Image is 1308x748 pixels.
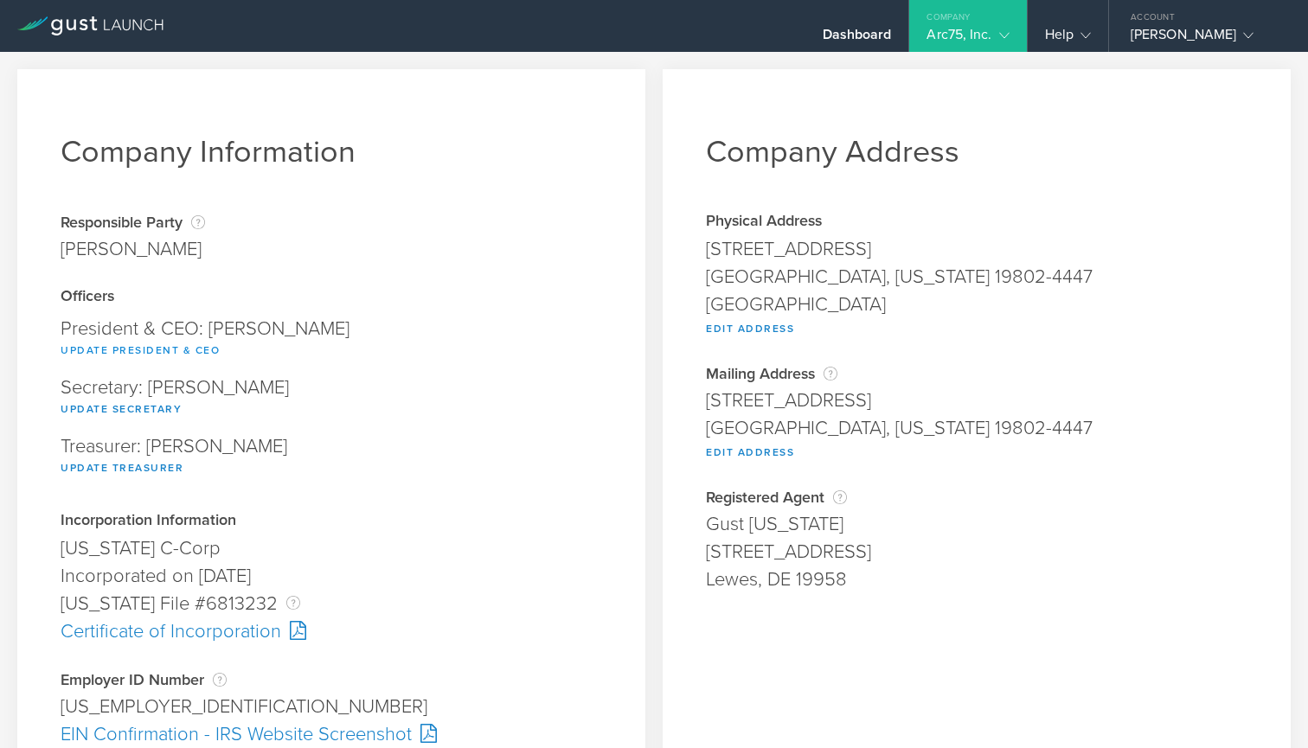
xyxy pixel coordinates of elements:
div: [GEOGRAPHIC_DATA], [US_STATE] 19802-4447 [706,414,1247,442]
div: EIN Confirmation - IRS Website Screenshot [61,720,602,748]
div: Gust [US_STATE] [706,510,1247,538]
div: [US_STATE] File #6813232 [61,590,602,617]
div: [US_STATE] C-Corp [61,534,602,562]
div: [STREET_ADDRESS] [706,538,1247,566]
div: Incorporation Information [61,513,602,530]
div: Responsible Party [61,214,205,231]
div: Officers [61,289,602,306]
div: Mailing Address [706,365,1247,382]
div: [PERSON_NAME] [1131,26,1278,52]
button: Update President & CEO [61,340,220,361]
h1: Company Address [706,133,1247,170]
div: Help [1045,26,1091,52]
button: Update Treasurer [61,457,183,478]
iframe: Chat Widget [1221,665,1308,748]
h1: Company Information [61,133,602,170]
div: [GEOGRAPHIC_DATA], [US_STATE] 19802-4447 [706,263,1247,291]
div: Physical Address [706,214,1247,231]
button: Update Secretary [61,399,182,419]
div: Lewes, DE 19958 [706,566,1247,593]
div: Registered Agent [706,489,1247,506]
button: Edit Address [706,318,794,339]
div: [STREET_ADDRESS] [706,387,1247,414]
div: Employer ID Number [61,671,602,688]
div: Incorporated on [DATE] [61,562,602,590]
button: Edit Address [706,442,794,463]
div: [PERSON_NAME] [61,235,205,263]
div: Dashboard [823,26,892,52]
div: Secretary: [PERSON_NAME] [61,369,602,428]
div: [STREET_ADDRESS] [706,235,1247,263]
div: Certificate of Incorporation [61,617,602,645]
div: Arc75, Inc. [926,26,1009,52]
div: [GEOGRAPHIC_DATA] [706,291,1247,318]
div: Treasurer: [PERSON_NAME] [61,428,602,487]
div: President & CEO: [PERSON_NAME] [61,310,602,369]
div: [US_EMPLOYER_IDENTIFICATION_NUMBER] [61,693,602,720]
